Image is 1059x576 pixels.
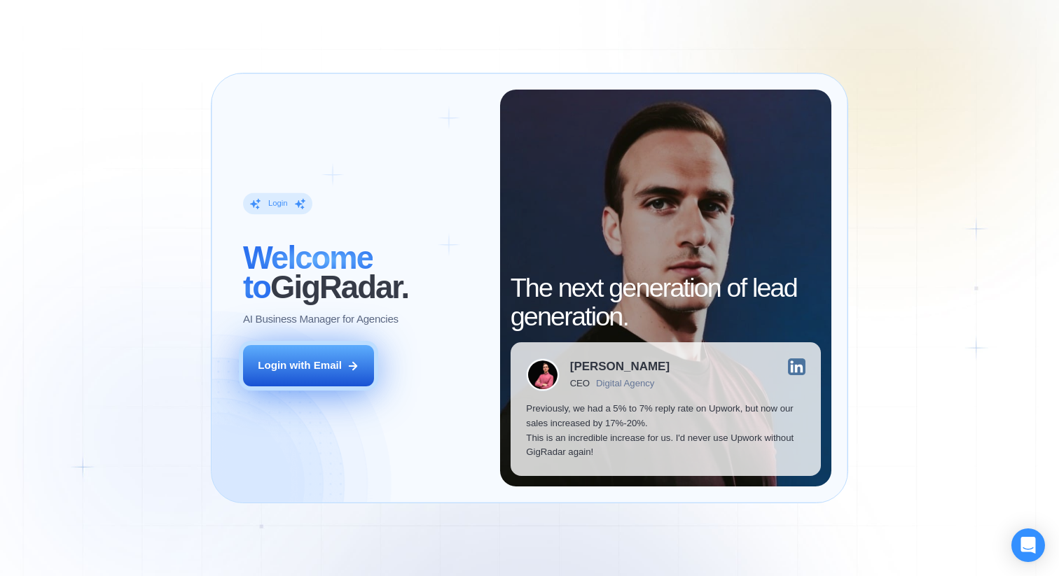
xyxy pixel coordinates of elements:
[570,360,670,372] div: [PERSON_NAME]
[243,244,484,302] h2: ‍ GigRadar.
[511,274,822,332] h2: The next generation of lead generation.
[243,313,399,328] p: AI Business Manager for Agencies
[243,240,373,305] span: Welcome to
[596,378,654,388] div: Digital Agency
[526,402,805,460] p: Previously, we had a 5% to 7% reply rate on Upwork, but now our sales increased by 17%-20%. This ...
[268,199,288,209] div: Login
[243,345,374,386] button: Login with Email
[1011,528,1045,562] div: Open Intercom Messenger
[258,358,342,373] div: Login with Email
[570,378,590,388] div: CEO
